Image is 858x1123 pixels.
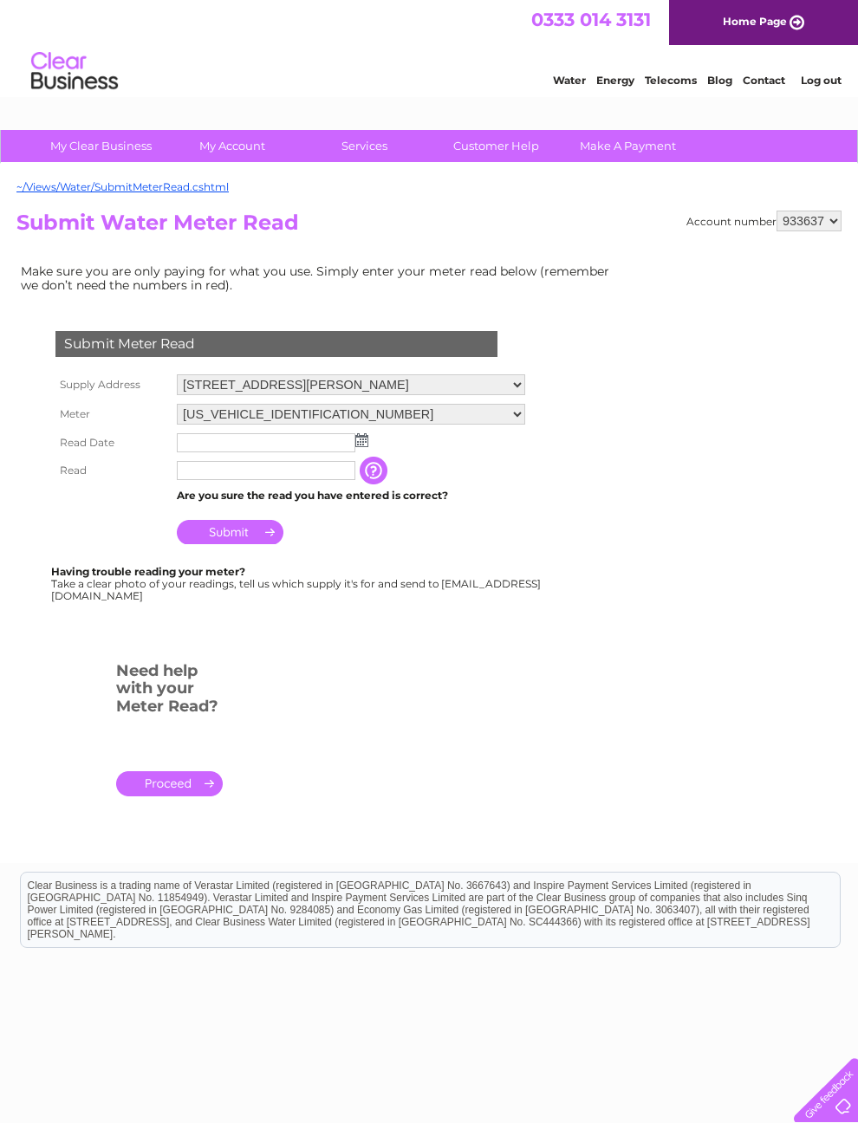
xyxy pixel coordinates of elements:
a: My Clear Business [29,130,172,162]
a: Services [293,130,436,162]
input: Submit [177,520,283,544]
td: Are you sure the read you have entered is correct? [172,484,530,507]
div: Take a clear photo of your readings, tell us which supply it's for and send to [EMAIL_ADDRESS][DO... [51,566,543,601]
a: Make A Payment [556,130,699,162]
div: Clear Business is a trading name of Verastar Limited (registered in [GEOGRAPHIC_DATA] No. 3667643... [21,10,840,84]
img: ... [355,433,368,447]
a: Contact [743,74,785,87]
div: Account number [686,211,842,231]
h3: Need help with your Meter Read? [116,659,223,724]
td: Make sure you are only paying for what you use. Simply enter your meter read below (remember we d... [16,260,623,296]
a: Blog [707,74,732,87]
input: Information [360,457,391,484]
th: Read [51,457,172,484]
th: Supply Address [51,370,172,399]
b: Having trouble reading your meter? [51,565,245,578]
img: logo.png [30,45,119,98]
a: Energy [596,74,634,87]
a: ~/Views/Water/SubmitMeterRead.cshtml [16,180,229,193]
a: . [116,771,223,796]
a: Log out [801,74,842,87]
a: 0333 014 3131 [531,9,651,30]
a: Customer Help [425,130,568,162]
th: Read Date [51,429,172,457]
a: Water [553,74,586,87]
a: My Account [161,130,304,162]
h2: Submit Water Meter Read [16,211,842,243]
a: Telecoms [645,74,697,87]
th: Meter [51,399,172,429]
div: Submit Meter Read [55,331,497,357]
